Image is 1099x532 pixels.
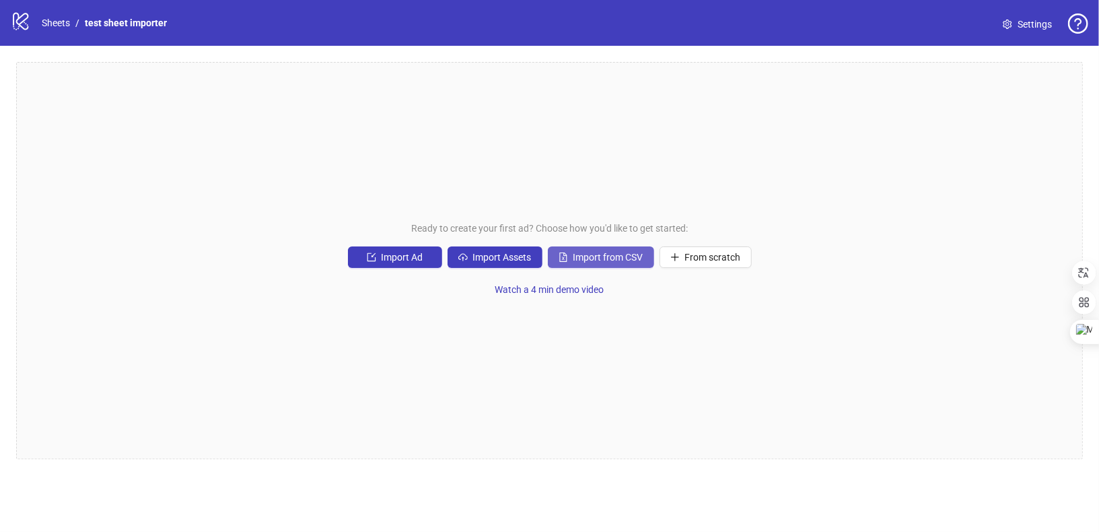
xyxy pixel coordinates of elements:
button: Import from CSV [548,246,654,268]
span: setting [1003,20,1012,29]
span: import [367,253,376,262]
span: Import Ad [382,252,423,263]
a: Settings [992,13,1063,35]
span: plus [670,253,680,262]
a: test sheet importer [82,15,170,30]
span: Import Assets [473,252,532,263]
span: Ready to create your first ad? Choose how you'd like to get started: [411,221,688,236]
span: Import from CSV [573,252,643,263]
button: From scratch [660,246,752,268]
button: Import Ad [348,246,442,268]
a: Sheets [39,15,73,30]
span: Watch a 4 min demo video [495,284,604,295]
span: From scratch [685,252,741,263]
span: Settings [1018,17,1052,32]
span: question-circle [1068,13,1088,34]
button: Import Assets [448,246,542,268]
span: file-excel [559,253,568,262]
li: / [75,15,79,30]
button: Watch a 4 min demo video [485,279,615,300]
span: cloud-upload [458,253,468,262]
